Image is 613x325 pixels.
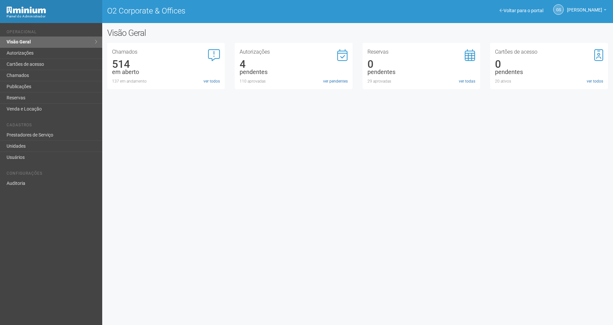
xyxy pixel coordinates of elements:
a: [PERSON_NAME] [567,8,606,13]
div: 514 [112,61,220,67]
div: pendentes [495,69,603,75]
li: Cadastros [7,123,97,130]
div: Painel do Administrador [7,13,97,19]
span: Gabriela Souza [567,1,602,12]
h3: Reservas [367,49,476,55]
a: ver todas [459,78,475,84]
div: em aberto [112,69,220,75]
a: ver pendentes [323,78,348,84]
div: pendentes [240,69,348,75]
div: 20 ativos [495,78,603,84]
div: 0 [495,61,603,67]
div: 110 aprovadas [240,78,348,84]
li: Operacional [7,30,97,37]
h3: Cartões de acesso [495,49,603,55]
a: GS [553,4,564,15]
li: Configurações [7,171,97,178]
div: 137 em andamento [112,78,220,84]
h1: O2 Corporate & Offices [107,7,353,15]
h3: Chamados [112,49,220,55]
a: Voltar para o portal [500,8,543,13]
div: pendentes [367,69,476,75]
a: ver todos [203,78,220,84]
img: Minium [7,7,46,13]
div: 0 [367,61,476,67]
div: 29 aprovadas [367,78,476,84]
h2: Visão Geral [107,28,310,38]
h3: Autorizações [240,49,348,55]
div: 4 [240,61,348,67]
a: ver todos [587,78,603,84]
